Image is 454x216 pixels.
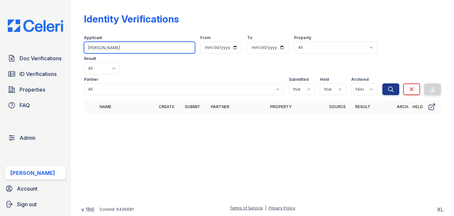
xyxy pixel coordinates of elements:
a: Terms of Service [230,206,263,210]
label: Held [320,77,329,82]
span: Account [17,185,37,193]
div: XL [437,206,444,213]
label: Result [84,56,96,61]
label: Property [294,35,311,40]
span: FAQ [20,101,30,109]
input: Search by name or phone number [84,42,195,53]
a: FAQ [5,99,66,112]
a: Submit [185,104,200,109]
a: Result [355,104,370,109]
div: [PERSON_NAME] [10,169,55,177]
img: CE_Logo_Blue-a8612792a0a2168367f1c8372b55b34899dd931a85d93a1a3d3e32e68fde9ad4.png [3,20,68,32]
label: To [247,35,252,40]
a: Admin [5,131,66,144]
a: Name [100,104,111,109]
div: Identity Verifications [84,13,179,25]
label: Partner [84,77,98,82]
a: Property [270,104,292,109]
a: Account [3,182,68,195]
div: | [265,206,266,210]
span: ID Verifications [20,70,57,78]
a: Held [412,104,423,109]
label: Submitted [289,77,309,82]
a: Partner [211,104,229,109]
a: ID Verifications [5,67,66,80]
span: Properties [20,86,45,94]
a: v 186 [81,206,94,213]
div: Commit: 643668f [100,207,134,212]
a: Privacy Policy [269,206,295,210]
span: Admin [20,134,35,142]
a: Source [329,104,346,109]
label: From [200,35,210,40]
a: Sign out [3,198,68,211]
span: Sign out [17,200,37,208]
a: Arch. [397,104,409,109]
a: Create [159,104,174,109]
span: Doc Verifications [20,54,61,62]
a: Properties [5,83,66,96]
label: Archived [351,77,369,82]
a: Doc Verifications [5,52,66,65]
label: Applicant [84,35,102,40]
